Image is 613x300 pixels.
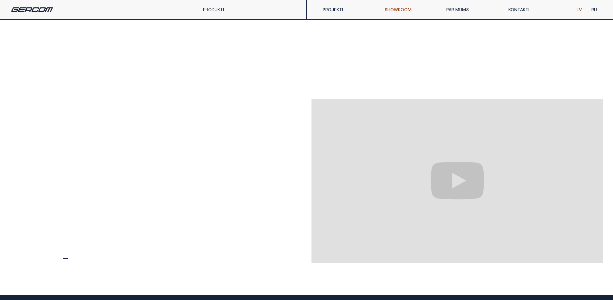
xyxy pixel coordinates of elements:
span: A [21,258,33,273]
span: T [575,74,578,80]
span: E [86,258,96,273]
a: LV [572,3,587,16]
a: PRODUKTI [203,7,224,12]
a: KONTAKTI [504,3,565,16]
span: P [595,74,599,80]
span: O [73,80,87,95]
span: K [568,74,571,80]
a: RU [587,3,602,16]
span: S [96,258,107,273]
span: S [581,74,584,80]
span: S [10,80,21,95]
span: S [565,74,568,80]
span: T [586,74,589,80]
span: I [82,258,86,273]
span: S [10,258,21,273]
a: PROJEKTI [318,3,380,16]
span: O [33,80,47,95]
a: SHOWROOM [380,3,441,16]
span: E [589,74,592,80]
iframe: SHOWROOM [311,99,604,263]
a: SAZINĀTIES [10,239,107,263]
span: I [43,258,47,273]
a: PAR MUMS [441,3,503,16]
span: A [599,74,602,80]
span: R [62,80,73,95]
span: E [578,74,581,80]
span: W [47,80,62,95]
span: Ā [60,258,71,273]
span: A [571,74,575,80]
span: O [87,80,101,95]
span: N [47,258,60,273]
span: Z [33,258,43,273]
span: T [71,258,82,273]
span: H [21,80,33,95]
span: L [592,74,595,80]
span: P [562,74,565,80]
span: M [101,80,116,95]
span: A [559,74,562,80]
